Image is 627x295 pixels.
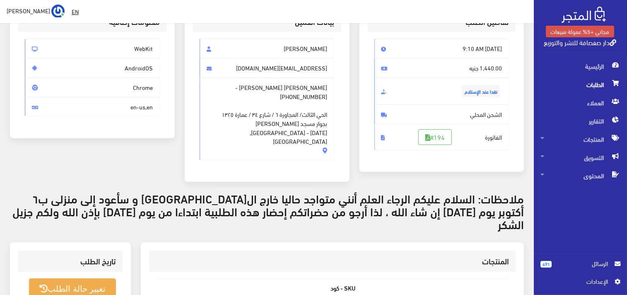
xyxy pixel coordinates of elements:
[7,5,50,16] span: [PERSON_NAME]
[68,4,82,19] a: EN
[534,112,627,130] a: التقارير
[534,167,627,185] a: المحتوى
[546,26,614,37] a: مجاني +5% عمولة مبيعات
[25,77,160,97] span: Chrome
[540,75,620,94] span: الطلبات
[374,39,509,58] span: [DATE] 9:10 AM
[374,124,509,150] span: الفاتورة
[540,259,620,277] a: 491 الرسائل
[10,238,41,270] iframe: Drift Widget Chat Controller
[418,129,452,145] a: #194
[10,192,524,230] h3: ملاحظات: السلام عليكم الرجاء العلم أنني متواجد حاليا خارج ال[GEOGRAPHIC_DATA] و سأعود إلى منزلى ب...
[540,261,552,268] span: 491
[540,94,620,112] span: العملاء
[540,130,620,148] span: المنتجات
[25,58,160,78] span: AndroidOS
[156,257,509,265] h3: المنتجات
[374,58,509,78] span: 1,440.00 جنيه
[207,101,328,146] span: الحي الثالث/ المجاورة ٦ / شارع ٣٤ / عمارة ١٣٢٥ بجوار مسجد [PERSON_NAME] [DATE] - [GEOGRAPHIC_DATA...
[462,85,500,97] span: نقدا عند الإستلام
[25,257,116,265] h3: تاريخ الطلب
[558,259,608,268] span: الرسائل
[72,6,79,17] u: EN
[534,130,627,148] a: المنتجات
[200,58,335,78] span: [EMAIL_ADDRESS][DOMAIN_NAME]
[534,94,627,112] a: العملاء
[540,112,620,130] span: التقارير
[540,148,620,167] span: التسويق
[7,4,65,17] a: ... [PERSON_NAME]
[280,92,327,101] span: [PHONE_NUMBER]
[562,7,606,23] img: .
[51,5,65,18] img: ...
[534,57,627,75] a: الرئيسية
[374,104,509,124] span: الشحن المحلي
[200,77,335,160] span: [PERSON_NAME] [PERSON_NAME] -
[544,36,616,48] a: دار صفصافة للنشر والتوزيع
[540,57,620,75] span: الرئيسية
[547,277,608,286] span: اﻹعدادات
[540,277,620,290] a: اﻹعدادات
[540,167,620,185] span: المحتوى
[200,39,335,58] span: [PERSON_NAME]
[25,97,160,117] span: en-us,en
[25,39,160,58] span: WebKit
[534,75,627,94] a: الطلبات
